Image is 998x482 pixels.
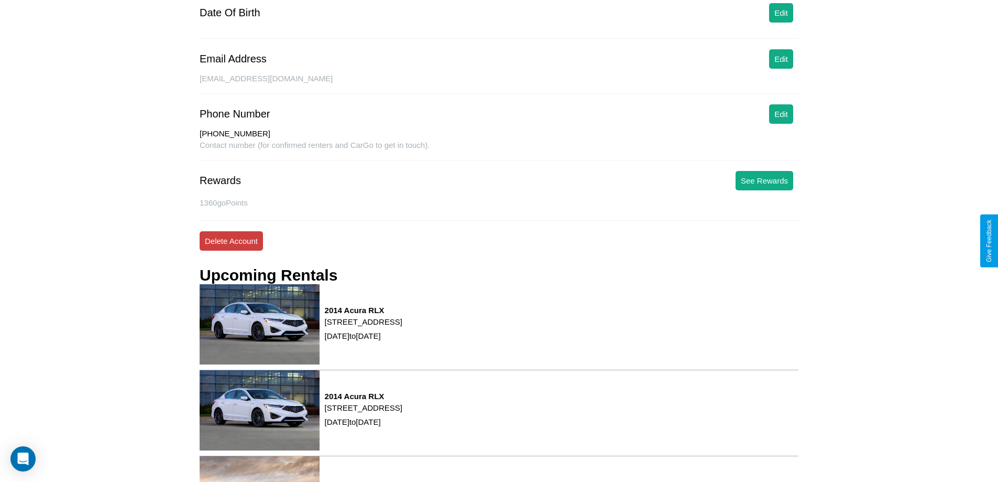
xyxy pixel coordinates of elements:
[769,3,793,23] button: Edit
[200,175,241,187] div: Rewards
[200,370,320,451] img: rental
[325,392,402,401] h3: 2014 Acura RLX
[200,231,263,251] button: Delete Account
[769,49,793,69] button: Edit
[200,196,798,210] p: 1360 goPoints
[736,171,793,190] button: See Rewards
[325,306,402,315] h3: 2014 Acura RLX
[200,53,267,65] div: Email Address
[325,329,402,343] p: [DATE] to [DATE]
[200,284,320,365] img: rental
[200,141,798,160] div: Contact number (for confirmed renters and CarGo to get in touch).
[325,315,402,329] p: [STREET_ADDRESS]
[200,129,798,141] div: [PHONE_NUMBER]
[200,266,337,284] h3: Upcoming Rentals
[200,108,270,120] div: Phone Number
[769,104,793,124] button: Edit
[325,415,402,429] p: [DATE] to [DATE]
[985,220,993,262] div: Give Feedback
[200,74,798,94] div: [EMAIL_ADDRESS][DOMAIN_NAME]
[325,401,402,415] p: [STREET_ADDRESS]
[200,7,260,19] div: Date Of Birth
[10,446,36,472] div: Open Intercom Messenger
